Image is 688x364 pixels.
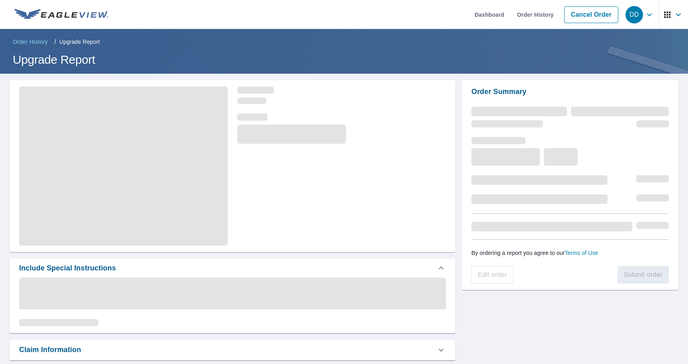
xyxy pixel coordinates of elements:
p: Order Summary [471,86,669,97]
a: Cancel Order [564,6,618,23]
nav: breadcrumb [10,35,678,48]
span: Order History [13,38,48,46]
div: Claim Information [19,344,81,355]
h1: Upgrade Report [10,51,678,68]
p: Upgrade Report [59,38,100,46]
img: EV Logo [14,9,108,21]
div: Include Special Instructions [19,263,116,274]
a: Order History [10,35,51,48]
li: / [54,37,56,47]
div: DD [625,6,643,23]
a: Terms of Use [565,250,598,256]
div: Claim Information [10,340,455,360]
div: Include Special Instructions [10,258,455,278]
p: By ordering a report you agree to our [471,249,669,256]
